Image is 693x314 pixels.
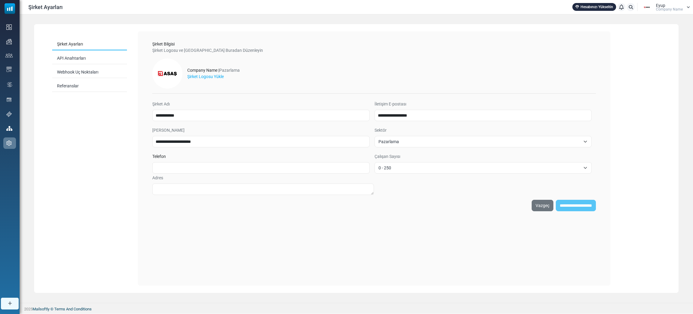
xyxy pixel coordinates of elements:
label: Adres [152,175,163,181]
a: Referanslar [52,80,127,92]
label: İletişim E-postası [375,101,406,107]
img: settings-icon.svg [6,140,12,146]
img: landing_pages.svg [6,97,12,102]
img: Asa%C5%9F.jpg [152,58,182,89]
span: 0 - 250 [375,162,592,174]
img: contacts-icon.svg [5,53,13,58]
img: mailsoftly_icon_blue_white.svg [5,3,15,14]
span: Company Name [656,8,683,11]
label: Sektör [375,127,387,133]
a: API Anahtarları [52,53,127,64]
span: translation missing: tr.layouts.footer.terms_and_conditions [54,307,92,311]
img: User Logo [639,3,654,12]
label: Şirket Logosu Yükle [187,74,224,80]
img: workflow.svg [6,81,13,88]
span: Eyup [656,3,665,8]
label: Çalışan Sayısı [375,153,400,160]
a: Mailsoftly © [33,307,53,311]
a: Hesabınızı Yükseltin [572,3,616,11]
label: [PERSON_NAME] [152,127,185,133]
span: Şirket Ayarları [28,3,63,11]
a: Terms And Conditions [54,307,92,311]
span: Pazarlama [378,138,581,145]
span: Pazarlama [375,136,592,147]
div: Company Name | [187,67,240,74]
span: Şirket Logosu ve [GEOGRAPHIC_DATA] Buradan Düzenleyin [152,48,263,53]
img: email-templates-icon.svg [6,67,12,72]
span: Şirket Bilgisi [152,42,175,46]
footer: 2025 [20,303,693,314]
img: campaigns-icon.png [6,39,12,44]
a: User Logo Eyup Company Name [639,3,690,12]
span: Pazarlama [219,68,240,73]
img: support-icon.svg [6,111,12,117]
a: Vazgeç [532,200,553,211]
label: Telefon [152,153,166,160]
a: Webhook Uç Noktaları [52,67,127,78]
span: 0 - 250 [378,164,581,171]
label: Şirket Adı [152,101,170,107]
img: dashboard-icon.svg [6,24,12,30]
a: Şirket Ayarları [52,39,127,50]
